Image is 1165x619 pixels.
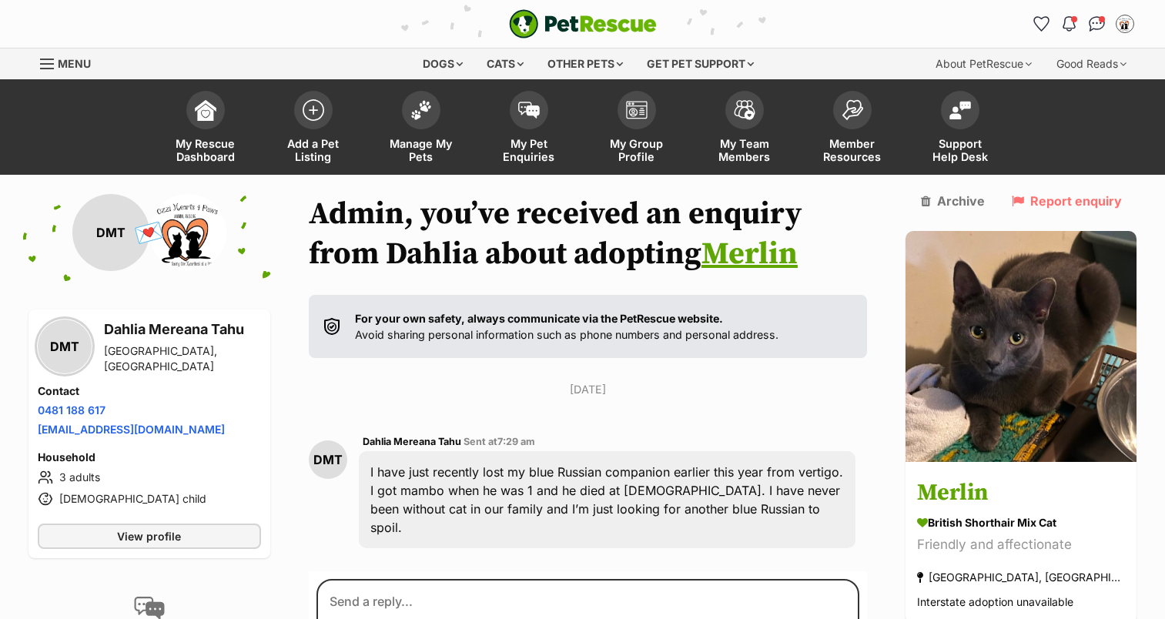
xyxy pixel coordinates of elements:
[38,423,225,436] a: [EMAIL_ADDRESS][DOMAIN_NAME]
[1113,12,1137,36] button: My account
[132,216,166,249] span: 💌
[117,528,181,544] span: View profile
[355,310,778,343] p: Avoid sharing personal information such as phone numbers and personal address.
[509,9,657,38] a: PetRescue
[476,49,534,79] div: Cats
[691,83,798,175] a: My Team Members
[1063,16,1075,32] img: notifications-46538b983faf8c2785f20acdc204bb7945ddae34d4c08c2a6579f10ce5e182be.svg
[842,99,863,120] img: member-resources-icon-8e73f808a243e03378d46382f2149f9095a855e16c252ad45f914b54edf8863c.svg
[387,137,456,163] span: Manage My Pets
[917,596,1073,609] span: Interstate adoption unavailable
[40,49,102,76] a: Menu
[1117,16,1133,32] img: Admin profile pic
[38,383,261,399] h4: Contact
[917,567,1125,588] div: [GEOGRAPHIC_DATA], [GEOGRAPHIC_DATA]
[152,83,259,175] a: My Rescue Dashboard
[309,440,347,479] div: DMT
[363,436,461,447] span: Dahlia Mereana Tahu
[926,137,995,163] span: Support Help Desk
[1029,12,1137,36] ul: Account quick links
[1029,12,1054,36] a: Favourites
[38,450,261,465] h4: Household
[798,83,906,175] a: Member Resources
[412,49,474,79] div: Dogs
[171,137,240,163] span: My Rescue Dashboard
[104,319,261,340] h3: Dahlia Mereana Tahu
[602,137,671,163] span: My Group Profile
[464,436,535,447] span: Sent at
[1012,194,1122,208] a: Report enquiry
[410,100,432,120] img: manage-my-pets-icon-02211641906a0b7f246fdf0571729dbe1e7629f14944591b6c1af311fb30b64b.svg
[917,515,1125,531] div: British Shorthair Mix Cat
[58,57,91,70] span: Menu
[734,100,755,120] img: team-members-icon-5396bd8760b3fe7c0b43da4ab00e1e3bb1a5d9ba89233759b79545d2d3fc5d0d.svg
[701,235,798,273] a: Merlin
[475,83,583,175] a: My Pet Enquiries
[949,101,971,119] img: help-desk-icon-fdf02630f3aa405de69fd3d07c3f3aa587a6932b1a1747fa1d2bba05be0121f9.svg
[537,49,634,79] div: Other pets
[518,102,540,119] img: pet-enquiries-icon-7e3ad2cf08bfb03b45e93fb7055b45f3efa6380592205ae92323e6603595dc1f.svg
[359,451,856,548] div: I have just recently lost my blue Russian companion earlier this year from vertigo. I got mambo w...
[917,477,1125,511] h3: Merlin
[309,194,868,274] h1: Admin, you’ve received an enquiry from Dahlia about adopting
[636,49,765,79] div: Get pet support
[906,83,1014,175] a: Support Help Desk
[38,490,261,508] li: [DEMOGRAPHIC_DATA] child
[925,49,1043,79] div: About PetRescue
[355,312,723,325] strong: For your own safety, always communicate via the PetRescue website.
[195,99,216,121] img: dashboard-icon-eb2f2d2d3e046f16d808141f083e7271f6b2e854fb5c12c21221c1fb7104beca.svg
[583,83,691,175] a: My Group Profile
[104,343,261,374] div: [GEOGRAPHIC_DATA], [GEOGRAPHIC_DATA]
[906,231,1137,462] img: Merlin
[917,535,1125,556] div: Friendly and affectionate
[509,9,657,38] img: logo-e224e6f780fb5917bec1dbf3a21bbac754714ae5b6737aabdf751b685950b380.svg
[1085,12,1110,36] a: Conversations
[1057,12,1082,36] button: Notifications
[710,137,779,163] span: My Team Members
[921,194,985,208] a: Archive
[38,524,261,549] a: View profile
[279,137,348,163] span: Add a Pet Listing
[38,403,105,417] a: 0481 188 617
[38,468,261,487] li: 3 adults
[367,83,475,175] a: Manage My Pets
[1089,16,1105,32] img: chat-41dd97257d64d25036548639549fe6c8038ab92f7586957e7f3b1b290dea8141.svg
[1046,49,1137,79] div: Good Reads
[818,137,887,163] span: Member Resources
[149,194,226,271] img: Ozzi Hearts 4 Paws profile pic
[259,83,367,175] a: Add a Pet Listing
[497,436,535,447] span: 7:29 am
[626,101,648,119] img: group-profile-icon-3fa3cf56718a62981997c0bc7e787c4b2cf8bcc04b72c1350f741eb67cf2f40e.svg
[38,320,92,373] div: DMT
[303,99,324,121] img: add-pet-listing-icon-0afa8454b4691262ce3f59096e99ab1cd57d4a30225e0717b998d2c9b9846f56.svg
[494,137,564,163] span: My Pet Enquiries
[309,381,868,397] p: [DATE]
[72,194,149,271] div: DMT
